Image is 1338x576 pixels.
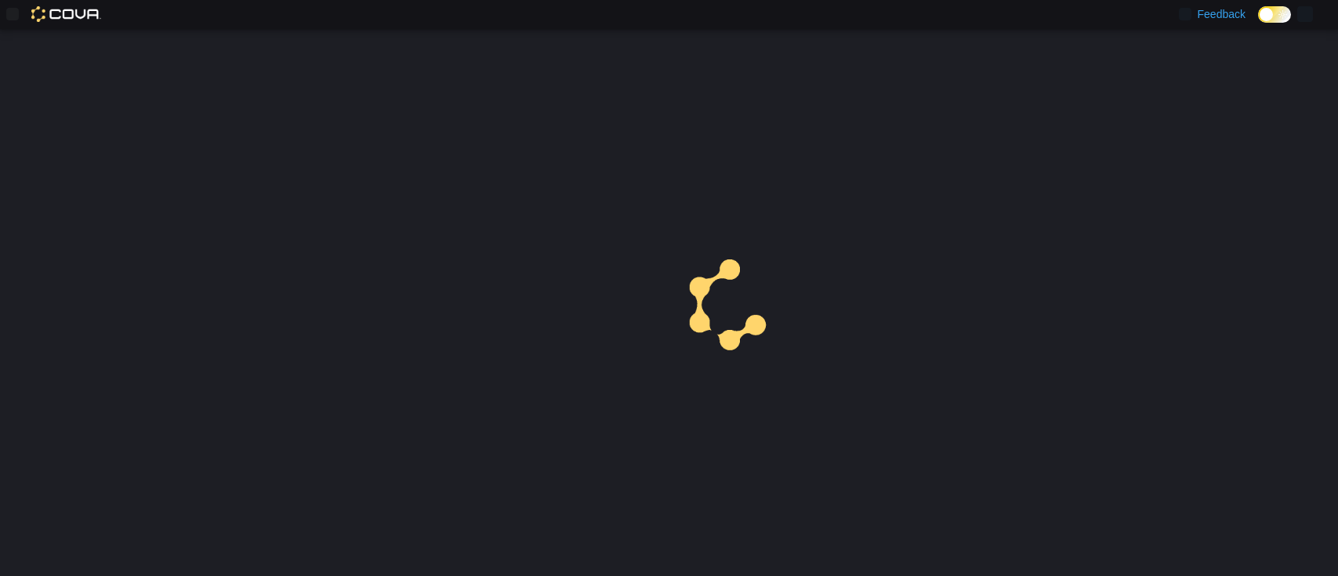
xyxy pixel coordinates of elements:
img: cova-loader [669,248,787,365]
span: Feedback [1198,6,1246,22]
span: Dark Mode [1258,23,1259,24]
input: Dark Mode [1258,6,1291,23]
img: Cova [31,6,101,22]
